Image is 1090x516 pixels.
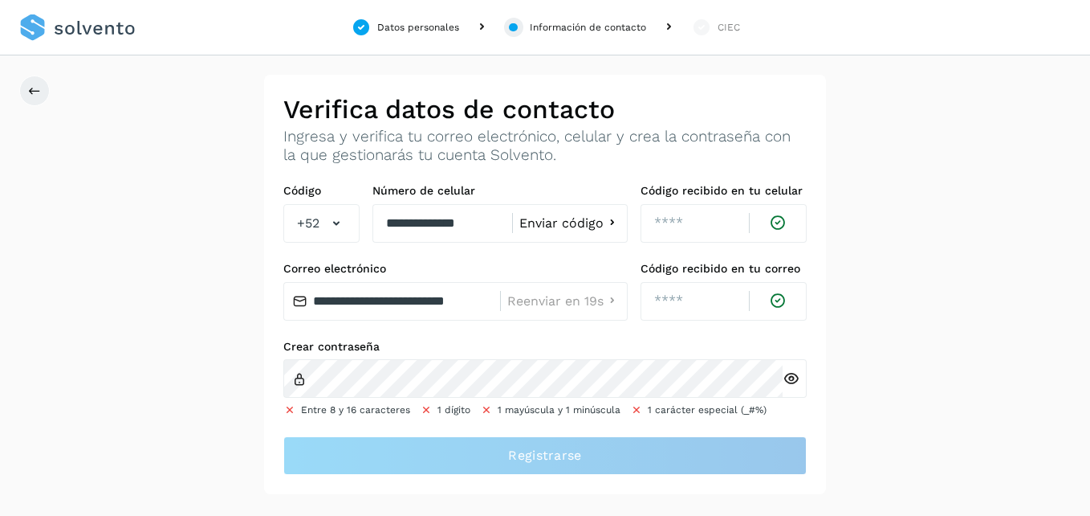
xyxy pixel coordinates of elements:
[283,184,360,198] label: Código
[283,340,807,354] label: Crear contraseña
[519,217,604,230] span: Enviar código
[508,447,581,465] span: Registrarse
[372,184,628,198] label: Número de celular
[530,20,646,35] div: Información de contacto
[718,20,740,35] div: CIEC
[519,215,620,231] button: Enviar código
[630,403,767,417] li: 1 carácter especial (_#%)
[283,262,628,276] label: Correo electrónico
[297,214,319,233] span: +52
[507,293,620,309] button: Reenviar en 19s
[377,20,459,35] div: Datos personales
[283,128,807,165] p: Ingresa y verifica tu correo electrónico, celular y crea la contraseña con la que gestionarás tu ...
[283,94,807,125] h2: Verifica datos de contacto
[641,262,807,276] label: Código recibido en tu correo
[641,184,807,198] label: Código recibido en tu celular
[283,403,410,417] li: Entre 8 y 16 caracteres
[283,436,807,475] button: Registrarse
[480,403,620,417] li: 1 mayúscula y 1 minúscula
[507,295,604,308] span: Reenviar en 19s
[420,403,470,417] li: 1 dígito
